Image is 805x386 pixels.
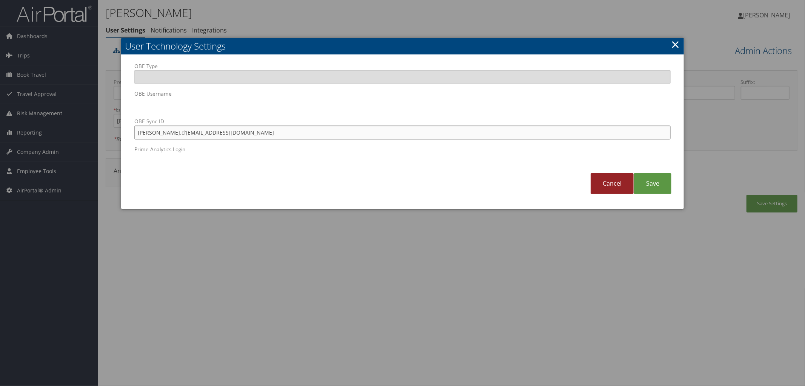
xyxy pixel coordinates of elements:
[134,118,671,139] label: OBE Sync ID
[121,38,684,54] h2: User Technology Settings
[134,146,671,167] label: Prime Analytics Login
[134,62,671,84] label: OBE Type
[591,173,634,194] a: Cancel
[134,70,671,84] input: OBE Type
[134,90,671,112] label: OBE Username
[134,126,671,140] input: OBE Sync ID
[671,37,680,52] a: Close
[634,173,671,194] a: Save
